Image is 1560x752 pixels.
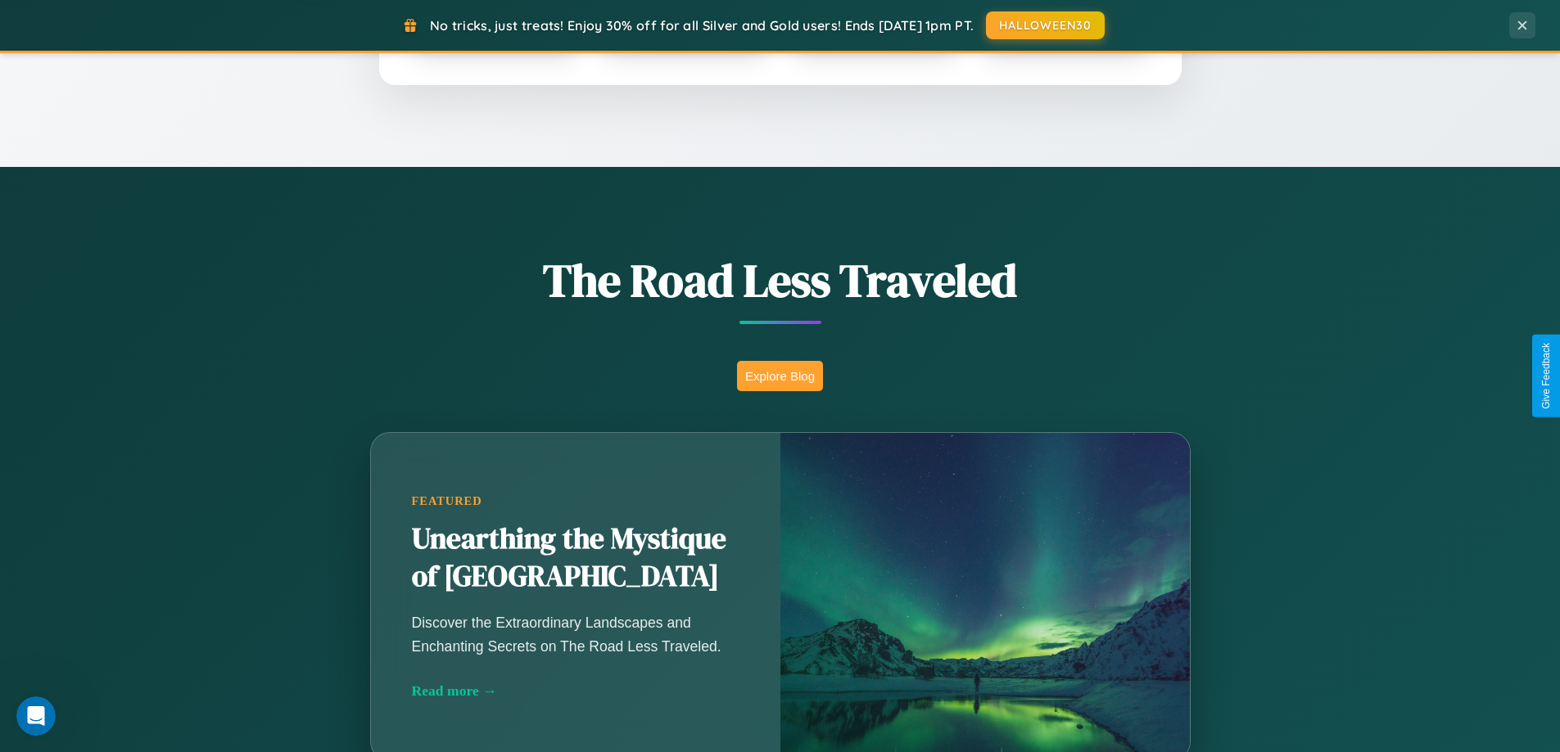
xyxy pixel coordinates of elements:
button: HALLOWEEN30 [986,11,1105,39]
div: Give Feedback [1540,343,1552,409]
span: No tricks, just treats! Enjoy 30% off for all Silver and Gold users! Ends [DATE] 1pm PT. [430,17,974,34]
p: Discover the Extraordinary Landscapes and Enchanting Secrets on The Road Less Traveled. [412,611,739,657]
iframe: Intercom live chat [16,696,56,736]
div: Featured [412,494,739,508]
div: Read more → [412,682,739,700]
h2: Unearthing the Mystique of [GEOGRAPHIC_DATA] [412,520,739,596]
h1: The Road Less Traveled [289,249,1272,312]
button: Explore Blog [737,361,823,391]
